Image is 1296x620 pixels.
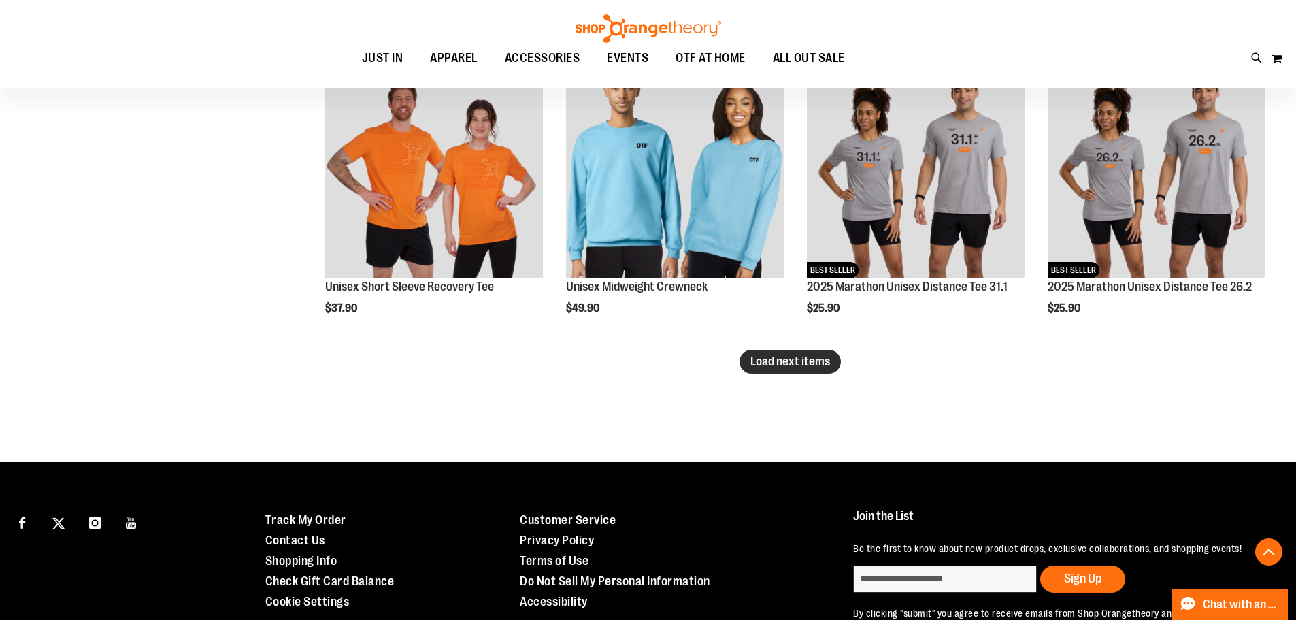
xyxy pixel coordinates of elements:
a: 2025 Marathon Unisex Distance Tee 31.1NEWBEST SELLER [807,61,1025,280]
a: Visit our Youtube page [120,510,144,534]
a: Shopping Info [265,554,337,568]
a: Visit our Instagram page [83,510,107,534]
img: Twitter [52,517,65,529]
a: Do Not Sell My Personal Information [520,574,710,588]
span: OTF AT HOME [676,43,746,74]
button: Chat with an Expert [1172,589,1289,620]
p: Be the first to know about new product drops, exclusive collaborations, and shopping events! [853,542,1265,555]
a: Cookie Settings [265,595,350,608]
a: Customer Service [520,513,616,527]
span: $25.90 [1048,302,1082,314]
span: BEST SELLER [1048,262,1099,278]
div: product [318,54,550,349]
button: Load next items [740,350,841,374]
span: Sign Up [1064,572,1101,585]
a: Accessibility [520,595,588,608]
a: 2025 Marathon Unisex Distance Tee 26.2 [1048,280,1252,293]
span: APPAREL [430,43,478,74]
span: BEST SELLER [807,262,859,278]
img: Unisex Midweight Crewneck [566,61,784,278]
img: Shop Orangetheory [574,14,723,43]
a: 2025 Marathon Unisex Distance Tee 26.2NEWBEST SELLER [1048,61,1265,280]
span: JUST IN [362,43,403,74]
a: Unisex Midweight Crewneck [566,280,708,293]
span: ALL OUT SALE [773,43,845,74]
h4: Join the List [853,510,1265,535]
div: product [559,54,791,349]
a: Visit our Facebook page [10,510,34,534]
button: Sign Up [1040,566,1125,593]
a: Terms of Use [520,554,588,568]
a: Contact Us [265,534,325,547]
button: Back To Top [1255,538,1282,566]
span: $25.90 [807,302,842,314]
a: 2025 Marathon Unisex Distance Tee 31.1 [807,280,1008,293]
img: 2025 Marathon Unisex Distance Tee 31.1 [807,61,1025,278]
a: Visit our X page [47,510,71,534]
img: Unisex Short Sleeve Recovery Tee [325,61,543,278]
a: Track My Order [265,513,346,527]
a: Unisex Short Sleeve Recovery TeeNEW [325,61,543,280]
div: product [800,54,1031,349]
a: Unisex Midweight CrewneckNEW [566,61,784,280]
input: enter email [853,566,1037,593]
span: $37.90 [325,302,359,314]
span: ACCESSORIES [505,43,580,74]
a: Privacy Policy [520,534,594,547]
span: EVENTS [607,43,648,74]
a: Unisex Short Sleeve Recovery Tee [325,280,494,293]
span: Chat with an Expert [1203,598,1280,611]
div: product [1041,54,1272,349]
span: $49.90 [566,302,601,314]
a: Check Gift Card Balance [265,574,395,588]
span: Load next items [750,355,830,368]
img: 2025 Marathon Unisex Distance Tee 26.2 [1048,61,1265,278]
